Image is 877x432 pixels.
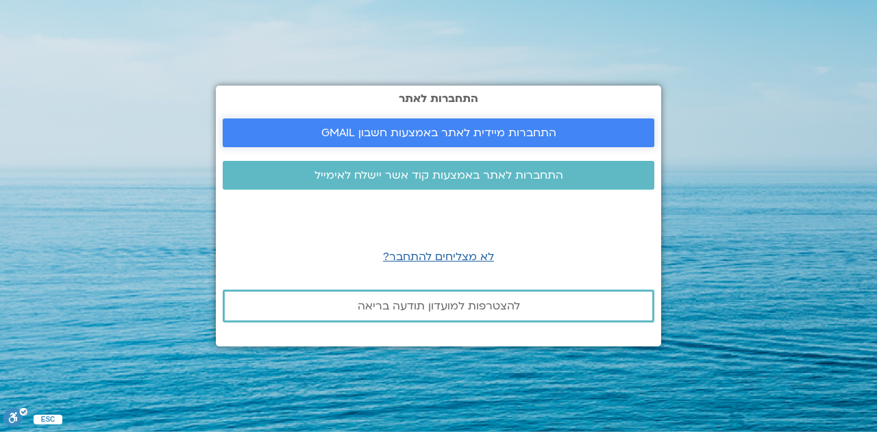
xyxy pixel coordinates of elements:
span: התחברות מיידית לאתר באמצעות חשבון GMAIL [321,127,556,139]
span: התחברות לאתר באמצעות קוד אשר יישלח לאימייל [314,169,563,181]
a: לא מצליחים להתחבר? [383,249,494,264]
a: להצטרפות למועדון תודעה בריאה [223,290,654,322]
a: התחברות מיידית לאתר באמצעות חשבון GMAIL [223,118,654,147]
a: התחברות לאתר באמצעות קוד אשר יישלח לאימייל [223,161,654,190]
span: להצטרפות למועדון תודעה בריאה [358,300,520,312]
h2: התחברות לאתר [223,92,654,105]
